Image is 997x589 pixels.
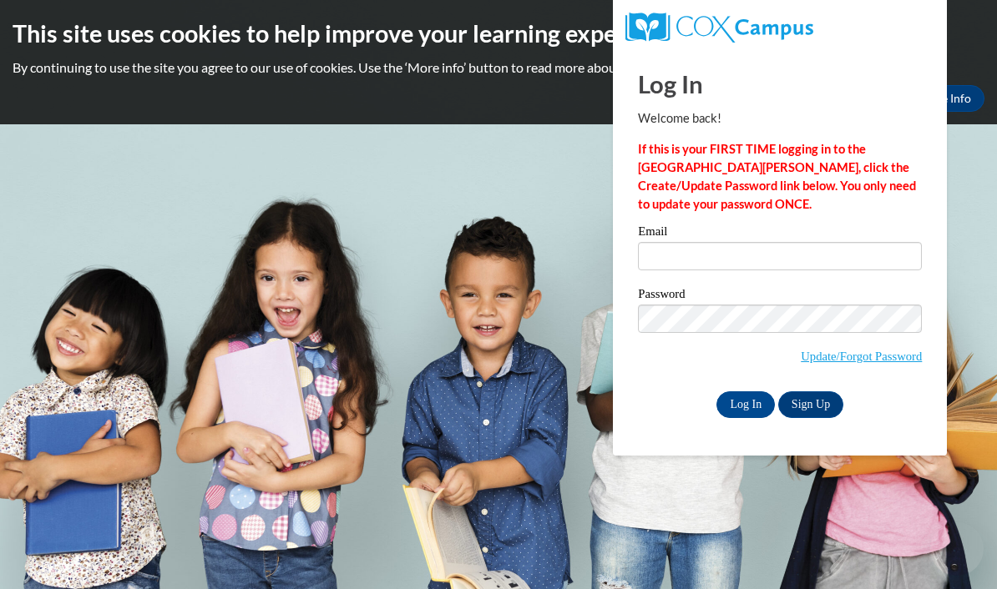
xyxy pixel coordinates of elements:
[638,225,922,242] label: Email
[716,391,775,418] input: Log In
[625,13,812,43] img: COX Campus
[638,109,922,128] p: Welcome back!
[13,58,984,77] p: By continuing to use the site you agree to our use of cookies. Use the ‘More info’ button to read...
[778,391,843,418] a: Sign Up
[13,17,984,50] h2: This site uses cookies to help improve your learning experience.
[638,142,916,211] strong: If this is your FIRST TIME logging in to the [GEOGRAPHIC_DATA][PERSON_NAME], click the Create/Upd...
[930,522,984,576] iframe: Button to launch messaging window
[638,288,922,305] label: Password
[801,350,922,363] a: Update/Forgot Password
[638,67,922,101] h1: Log In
